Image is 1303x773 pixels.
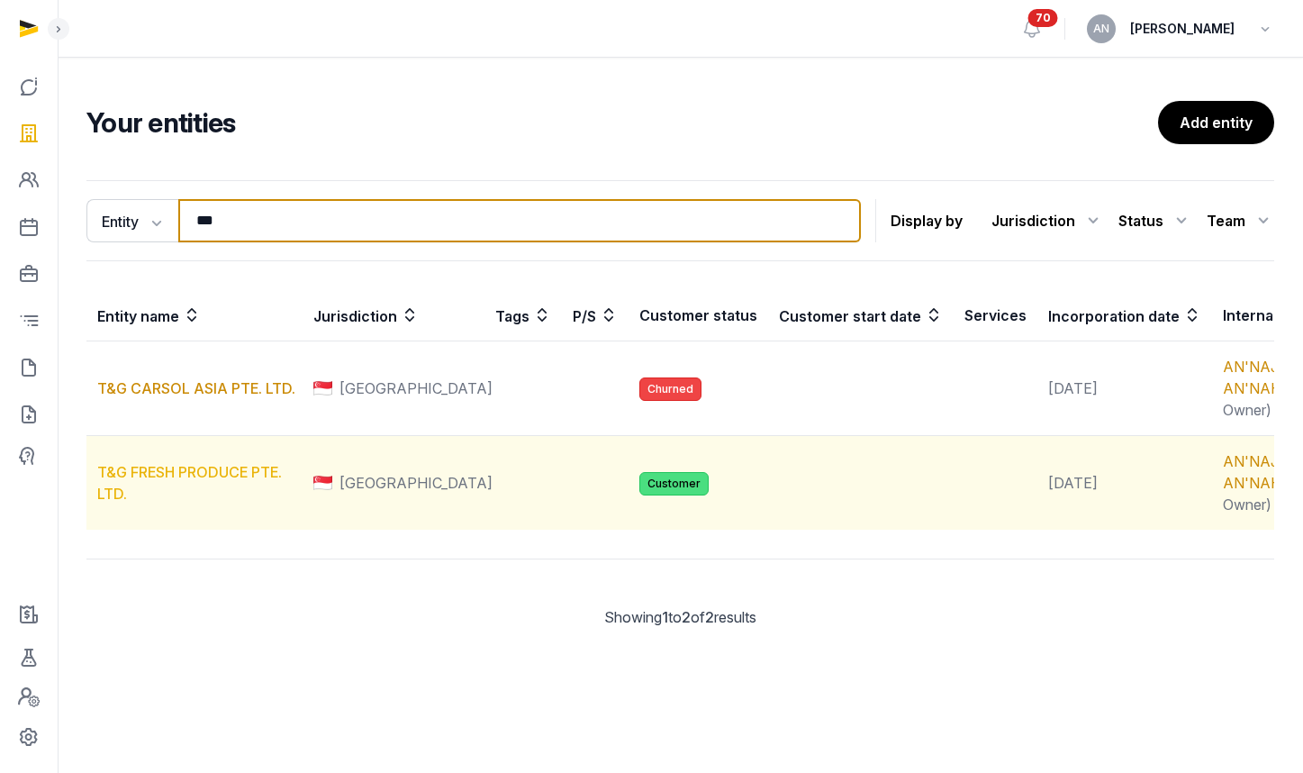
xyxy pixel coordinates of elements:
[639,472,709,496] span: Customer
[339,377,493,399] span: [GEOGRAPHIC_DATA]
[662,608,668,626] span: 1
[1118,206,1192,235] div: Status
[891,206,963,235] p: Display by
[1037,436,1212,531] td: [DATE]
[97,379,295,397] a: T&G CARSOL ASIA PTE. LTD.
[339,472,493,494] span: [GEOGRAPHIC_DATA]
[629,290,768,341] th: Customer status
[303,290,484,341] th: Jurisdiction
[1087,14,1116,43] button: AN
[86,606,1274,628] div: Showing to of results
[954,290,1037,341] th: Services
[1093,23,1109,34] span: AN
[1037,290,1212,341] th: Incorporation date
[1158,101,1274,144] a: Add entity
[705,608,714,626] span: 2
[1028,9,1058,27] span: 70
[768,290,954,341] th: Customer start date
[86,106,1158,139] h2: Your entities
[86,199,178,242] button: Entity
[484,290,562,341] th: Tags
[1130,18,1235,40] span: [PERSON_NAME]
[97,463,282,503] a: T&G FRESH PRODUCE PTE. LTD.
[562,290,629,341] th: P/S
[682,608,691,626] span: 2
[1037,341,1212,436] td: [DATE]
[991,206,1104,235] div: Jurisdiction
[86,290,303,341] th: Entity name
[1207,206,1274,235] div: Team
[639,377,701,401] span: Churned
